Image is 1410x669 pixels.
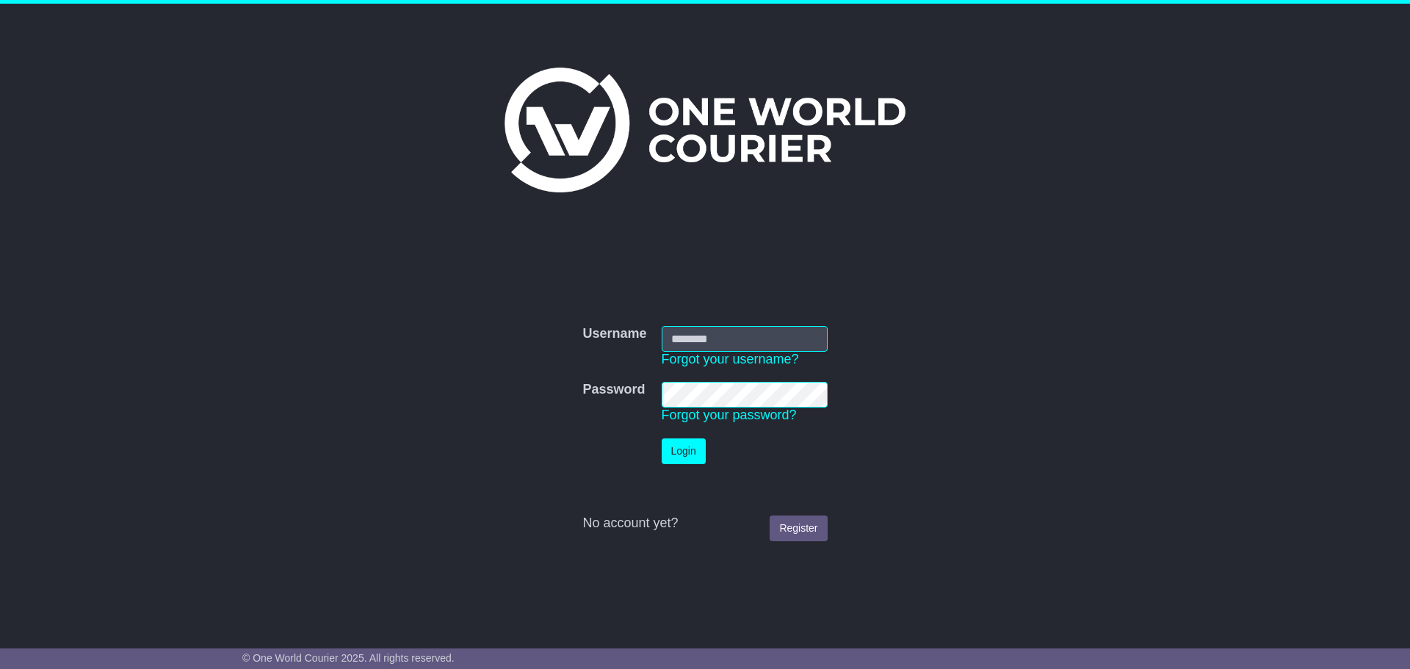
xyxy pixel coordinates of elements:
label: Username [582,326,646,342]
img: One World [505,68,905,192]
span: © One World Courier 2025. All rights reserved. [242,652,455,664]
a: Forgot your username? [662,352,799,366]
label: Password [582,382,645,398]
a: Forgot your password? [662,408,797,422]
button: Login [662,438,706,464]
a: Register [770,516,827,541]
div: No account yet? [582,516,827,532]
